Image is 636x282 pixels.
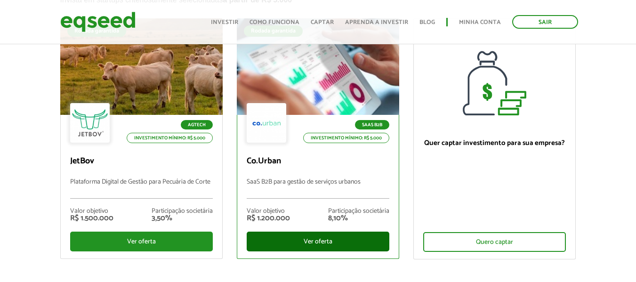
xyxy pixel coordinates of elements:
[152,215,213,222] div: 3,50%
[247,232,389,251] div: Ver oferta
[70,208,113,215] div: Valor objetivo
[303,133,389,143] p: Investimento mínimo: R$ 5.000
[70,156,213,167] p: JetBov
[247,156,389,167] p: Co.Urban
[247,215,290,222] div: R$ 1.200.000
[328,208,389,215] div: Participação societária
[60,18,223,259] a: Rodada garantida Agtech Investimento mínimo: R$ 5.000 JetBov Plataforma Digital de Gestão para Pe...
[127,133,213,143] p: Investimento mínimo: R$ 5.000
[247,178,389,199] p: SaaS B2B para gestão de serviços urbanos
[60,9,136,34] img: EqSeed
[181,120,213,129] p: Agtech
[250,19,299,25] a: Como funciona
[70,178,213,199] p: Plataforma Digital de Gestão para Pecuária de Corte
[423,232,566,252] div: Quero captar
[211,19,238,25] a: Investir
[70,232,213,251] div: Ver oferta
[311,19,334,25] a: Captar
[419,19,435,25] a: Blog
[328,215,389,222] div: 8,10%
[247,208,290,215] div: Valor objetivo
[70,215,113,222] div: R$ 1.500.000
[512,15,578,29] a: Sair
[345,19,408,25] a: Aprenda a investir
[152,208,213,215] div: Participação societária
[413,18,576,259] a: Quer captar investimento para sua empresa? Quero captar
[459,19,501,25] a: Minha conta
[355,120,389,129] p: SaaS B2B
[423,139,566,147] p: Quer captar investimento para sua empresa?
[237,18,399,259] a: Rodada garantida SaaS B2B Investimento mínimo: R$ 5.000 Co.Urban SaaS B2B para gestão de serviços...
